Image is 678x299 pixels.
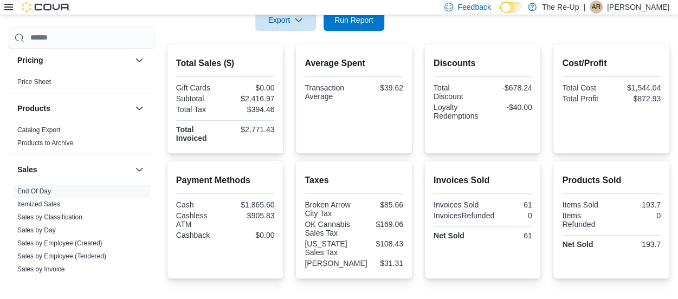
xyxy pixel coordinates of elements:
h3: Pricing [17,55,43,66]
div: [PERSON_NAME] [305,259,367,268]
div: Total Tax [176,105,223,114]
div: $108.43 [356,239,403,248]
div: $1,544.04 [614,83,661,92]
h2: Invoices Sold [434,174,532,187]
h2: Total Sales ($) [176,57,275,70]
div: Products [9,123,154,154]
div: Items Sold [562,200,609,209]
h2: Discounts [434,57,532,70]
strong: Total Invoiced [176,125,207,142]
div: 61 [485,231,532,240]
div: InvoicesRefunded [434,211,494,220]
div: $0.00 [228,83,275,92]
div: OK Cannabis Sales Tax [305,220,352,237]
div: 0 [614,211,661,220]
button: Sales [17,164,131,175]
button: Products [133,102,146,115]
img: Cova [22,2,70,12]
button: Sales [133,163,146,176]
p: The Re-Up [542,1,579,14]
input: Dark Mode [500,2,522,13]
a: Catalog Export [17,126,60,134]
span: Feedback [457,2,490,12]
div: 193.7 [614,240,661,249]
div: $2,771.43 [228,125,275,134]
button: Run Report [324,9,384,31]
h2: Average Spent [305,57,403,70]
h3: Sales [17,164,37,175]
div: Pricing [9,75,154,93]
a: Sales by Classification [17,213,82,221]
div: 193.7 [614,200,661,209]
h2: Taxes [305,174,403,187]
a: Price Sheet [17,78,51,86]
strong: Net Sold [562,240,593,249]
button: Pricing [17,55,131,66]
span: Sales by Employee (Tendered) [17,252,106,261]
span: Sales by Classification [17,213,82,222]
span: AR [592,1,601,14]
div: $169.06 [356,220,403,229]
div: Subtotal [176,94,223,103]
h3: Products [17,103,50,114]
span: Sales by Invoice [17,265,64,274]
strong: Net Sold [434,231,464,240]
p: [PERSON_NAME] [607,1,669,14]
span: Sales by Employee (Created) [17,239,102,248]
span: Price Sheet [17,77,51,86]
div: Items Refunded [562,211,609,229]
div: Cash [176,200,223,209]
div: $394.46 [228,105,275,114]
div: Aaron Remington [590,1,603,14]
div: Invoices Sold [434,200,481,209]
div: Gift Cards [176,83,223,92]
span: Export [262,9,309,31]
a: Itemized Sales [17,200,60,208]
div: $85.66 [356,200,403,209]
div: -$40.00 [485,103,532,112]
p: | [583,1,585,14]
a: Products to Archive [17,139,73,147]
div: Cashback [176,231,223,239]
span: Itemized Sales [17,200,60,209]
div: -$678.24 [485,83,532,92]
div: $905.83 [228,211,275,220]
div: Broken Arrow City Tax [305,200,352,218]
div: $31.31 [371,259,403,268]
h2: Payment Methods [176,174,275,187]
div: Cashless ATM [176,211,223,229]
a: Sales by Employee (Created) [17,239,102,247]
div: Total Cost [562,83,609,92]
div: $39.62 [356,83,403,92]
a: End Of Day [17,187,51,195]
a: Sales by Invoice [17,265,64,273]
div: $872.93 [614,94,661,103]
div: Loyalty Redemptions [434,103,481,120]
div: Transaction Average [305,83,352,101]
div: $2,416.97 [228,94,275,103]
div: Total Profit [562,94,609,103]
button: Products [17,103,131,114]
div: Total Discount [434,83,481,101]
span: Sales by Day [17,226,56,235]
span: Dark Mode [500,13,500,14]
button: Pricing [133,54,146,67]
div: [US_STATE] Sales Tax [305,239,352,257]
h2: Cost/Profit [562,57,661,70]
div: $1,865.60 [228,200,275,209]
h2: Products Sold [562,174,661,187]
div: 61 [485,200,532,209]
a: Sales by Day [17,226,56,234]
div: 0 [499,211,532,220]
div: $0.00 [228,231,275,239]
a: Sales by Employee (Tendered) [17,252,106,260]
button: Export [255,9,316,31]
span: Run Report [334,15,373,25]
span: End Of Day [17,187,51,196]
